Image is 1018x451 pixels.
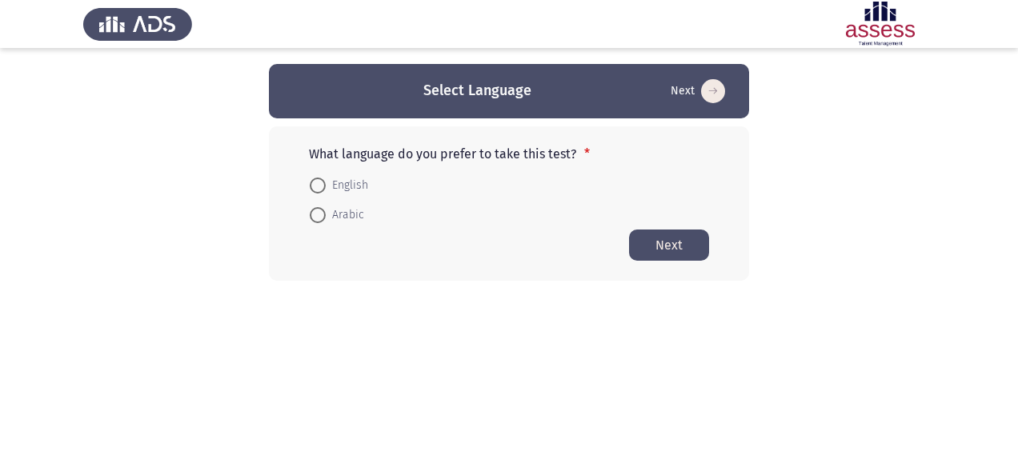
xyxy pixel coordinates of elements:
img: Assess Talent Management logo [83,2,192,46]
button: Start assessment [666,78,730,104]
img: Assessment logo of Development Assessment R1 (EN/AR) [826,2,935,46]
span: English [326,176,368,195]
span: Arabic [326,206,364,225]
p: What language do you prefer to take this test? [309,146,709,162]
h3: Select Language [423,81,531,101]
button: Start assessment [629,229,709,261]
